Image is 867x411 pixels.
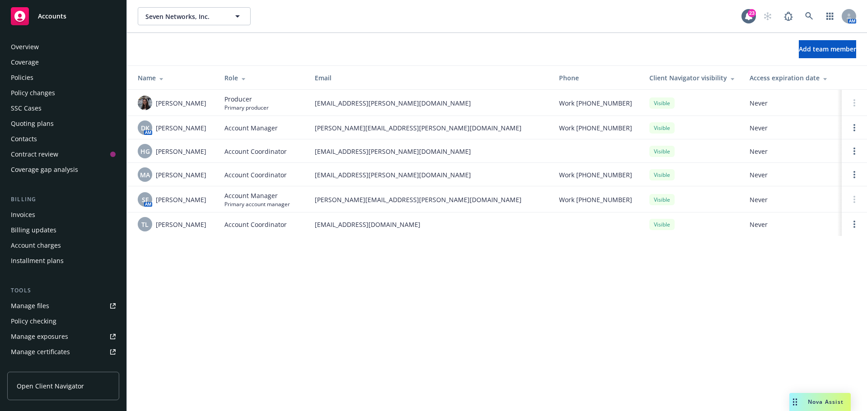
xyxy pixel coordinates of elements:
div: SSC Cases [11,101,42,115]
span: Work [PHONE_NUMBER] [559,195,632,204]
span: [EMAIL_ADDRESS][PERSON_NAME][DOMAIN_NAME] [315,147,545,156]
div: Name [138,73,210,83]
div: Manage claims [11,360,56,374]
span: Open Client Navigator [17,381,84,391]
a: Quoting plans [7,116,119,131]
span: Work [PHONE_NUMBER] [559,123,632,133]
span: Never [750,123,834,133]
div: Contract review [11,147,58,162]
a: Contacts [7,132,119,146]
a: Policy changes [7,86,119,100]
a: SSC Cases [7,101,119,115]
a: Contract review [7,147,119,162]
span: [PERSON_NAME] [156,147,206,156]
div: Manage files [11,299,49,313]
span: [PERSON_NAME][EMAIL_ADDRESS][PERSON_NAME][DOMAIN_NAME] [315,195,545,204]
div: Policy checking [11,314,56,328]
a: Switch app [821,7,839,25]
span: HG [140,147,150,156]
button: Add team member [799,40,856,58]
span: TL [141,220,149,229]
div: Invoices [11,208,35,222]
span: DK [141,123,149,133]
span: Never [750,147,834,156]
span: [EMAIL_ADDRESS][DOMAIN_NAME] [315,220,545,229]
span: MA [140,170,150,180]
div: Coverage [11,55,39,69]
span: Primary account manager [224,200,290,208]
div: Drag to move [789,393,801,411]
div: Phone [559,73,635,83]
div: Billing [7,195,119,204]
span: [PERSON_NAME] [156,98,206,108]
a: Manage files [7,299,119,313]
div: Visible [649,169,675,180]
a: Manage exposures [7,329,119,344]
div: Visible [649,219,675,230]
span: Add team member [799,45,856,53]
div: Email [315,73,545,83]
div: Tools [7,286,119,295]
div: Account charges [11,238,61,253]
span: Work [PHONE_NUMBER] [559,170,632,180]
span: Account Coordinator [224,170,287,180]
a: Coverage [7,55,119,69]
span: Account Manager [224,191,290,200]
a: Accounts [7,4,119,29]
a: Billing updates [7,223,119,237]
a: Open options [849,219,860,230]
span: Never [750,220,834,229]
div: 23 [748,9,756,17]
div: Visible [649,122,675,134]
div: Installment plans [11,254,64,268]
span: [EMAIL_ADDRESS][PERSON_NAME][DOMAIN_NAME] [315,170,545,180]
span: Work [PHONE_NUMBER] [559,98,632,108]
span: Account Coordinator [224,147,287,156]
button: Nova Assist [789,393,851,411]
a: Policies [7,70,119,85]
div: Contacts [11,132,37,146]
div: Access expiration date [750,73,834,83]
span: SF [142,195,149,204]
a: Open options [849,169,860,180]
a: Overview [7,40,119,54]
a: Manage certificates [7,345,119,359]
span: Account Coordinator [224,220,287,229]
span: [PERSON_NAME] [156,195,206,204]
span: Producer [224,94,269,104]
a: Invoices [7,208,119,222]
div: Overview [11,40,39,54]
a: Start snowing [759,7,777,25]
span: Account Manager [224,123,278,133]
div: Policies [11,70,33,85]
a: Report a Bug [779,7,797,25]
a: Account charges [7,238,119,253]
div: Coverage gap analysis [11,162,78,177]
a: Coverage gap analysis [7,162,119,177]
a: Manage claims [7,360,119,374]
span: [PERSON_NAME] [156,123,206,133]
a: Search [800,7,818,25]
div: Manage certificates [11,345,70,359]
span: Seven Networks, Inc. [145,12,224,21]
div: Role [224,73,300,83]
span: Never [750,98,834,108]
span: Accounts [38,13,66,20]
a: Open options [849,146,860,157]
div: Visible [649,146,675,157]
a: Policy checking [7,314,119,328]
span: Primary producer [224,104,269,111]
div: Manage exposures [11,329,68,344]
div: Billing updates [11,223,56,237]
div: Quoting plans [11,116,54,131]
span: Nova Assist [808,398,844,406]
img: photo [138,96,152,110]
div: Client Navigator visibility [649,73,735,83]
div: Visible [649,97,675,109]
span: [PERSON_NAME] [156,170,206,180]
a: Installment plans [7,254,119,268]
div: Policy changes [11,86,55,100]
span: [PERSON_NAME][EMAIL_ADDRESS][PERSON_NAME][DOMAIN_NAME] [315,123,545,133]
div: Visible [649,194,675,205]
